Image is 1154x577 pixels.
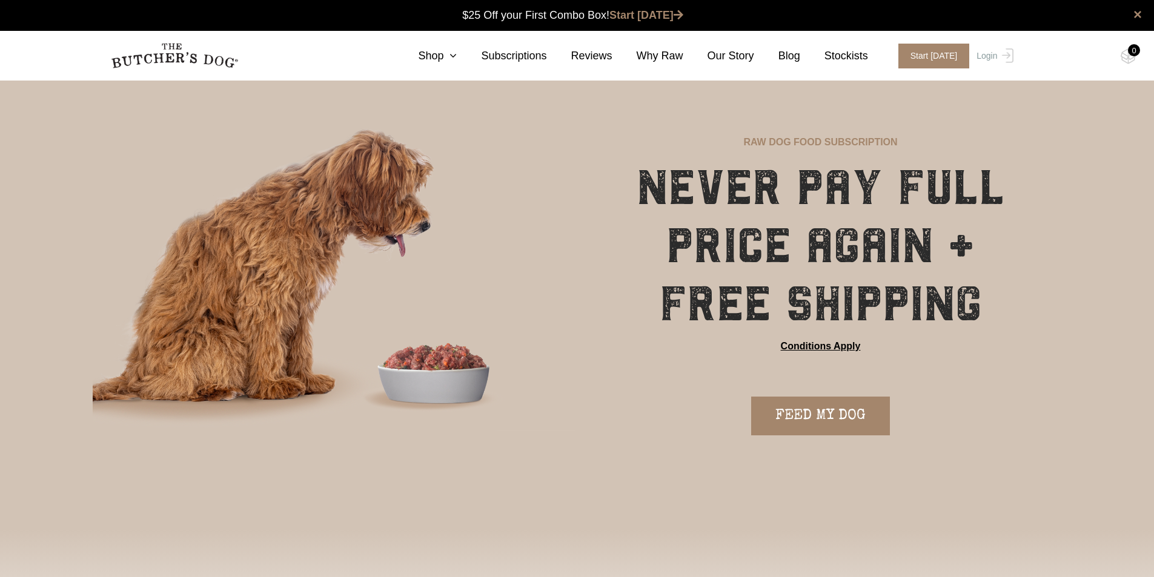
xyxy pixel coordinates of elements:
a: Subscriptions [457,48,546,64]
a: Blog [754,48,800,64]
a: Conditions Apply [781,339,861,354]
a: Reviews [547,48,612,64]
a: FEED MY DOG [751,397,890,435]
a: close [1133,7,1142,22]
a: Login [973,44,1013,68]
a: Start [DATE] [609,9,683,21]
a: Stockists [800,48,868,64]
a: Our Story [683,48,754,64]
a: Shop [394,48,457,64]
img: TBD_Cart-Empty.png [1121,48,1136,64]
img: blaze-subscription-hero [93,80,575,481]
h1: NEVER PAY FULL PRICE AGAIN + FREE SHIPPING [610,159,1032,333]
p: RAW DOG FOOD SUBSCRIPTION [743,135,897,150]
span: Start [DATE] [898,44,970,68]
a: Start [DATE] [886,44,974,68]
a: Why Raw [612,48,683,64]
div: 0 [1128,44,1140,56]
